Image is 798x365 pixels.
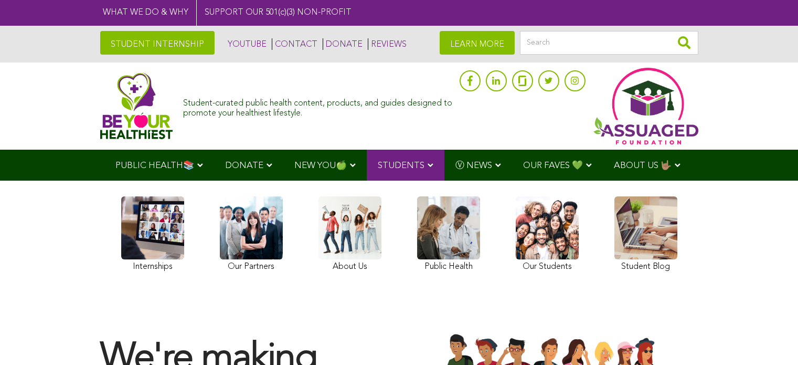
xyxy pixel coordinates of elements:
[294,161,347,170] span: NEW YOU🍏
[225,38,267,50] a: YOUTUBE
[272,38,317,50] a: CONTACT
[323,38,363,50] a: DONATE
[746,315,798,365] iframe: Chat Widget
[100,150,698,181] div: Navigation Menu
[455,161,492,170] span: Ⓥ NEWS
[100,31,215,55] a: STUDENT INTERNSHIP
[440,31,515,55] a: LEARN MORE
[593,68,698,144] img: Assuaged App
[518,76,526,86] img: glassdoor
[368,38,407,50] a: REVIEWS
[523,161,583,170] span: OUR FAVES 💚
[183,93,454,119] div: Student-curated public health content, products, and guides designed to promote your healthiest l...
[115,161,194,170] span: PUBLIC HEALTH📚
[100,72,173,139] img: Assuaged
[225,161,263,170] span: DONATE
[520,31,698,55] input: Search
[614,161,672,170] span: ABOUT US 🤟🏽
[378,161,424,170] span: STUDENTS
